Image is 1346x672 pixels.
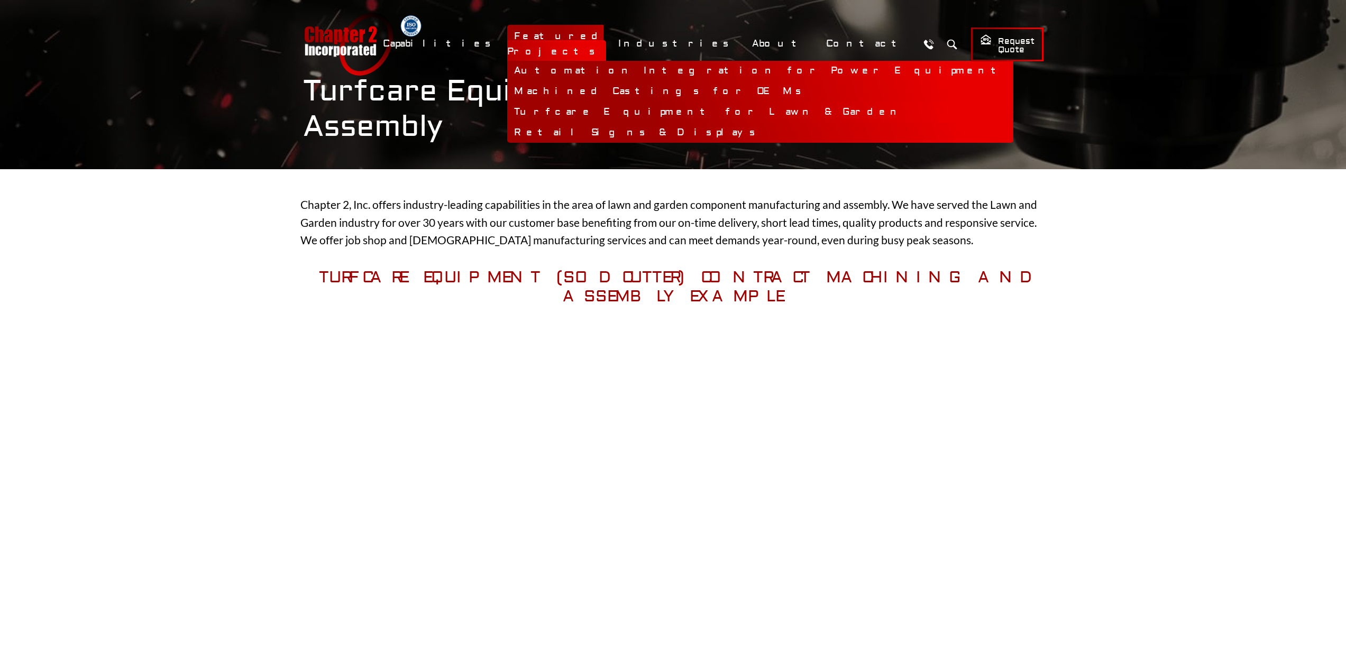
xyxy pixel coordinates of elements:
a: Turfcare Equipment for Lawn & Garden [507,102,1013,123]
a: Automation Integration for Power Equipment [507,61,1013,81]
a: Featured Projects [507,25,606,63]
button: Search [942,34,962,54]
a: Retail Signs & Displays [507,123,1013,143]
a: Call Us [919,34,939,54]
a: Machined Castings for OEMs [507,81,1013,102]
p: Chapter 2, Inc. offers industry-leading capabilities in the area of lawn and garden component man... [300,196,1046,249]
span: Request Quote [980,34,1034,56]
a: Chapter 2 Incorporated [303,13,393,76]
a: Request Quote [971,27,1043,61]
a: About [745,32,814,55]
a: Contact [819,32,914,55]
h3: Turfcare Equipment (Sod Cutter) Contract Machining and Assembly Example [300,268,1046,306]
h1: Turfcare Equipment (Sod Cutter) Contract Assembly [303,73,1043,144]
a: Capabilities [376,32,502,55]
a: Industries [611,32,740,55]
